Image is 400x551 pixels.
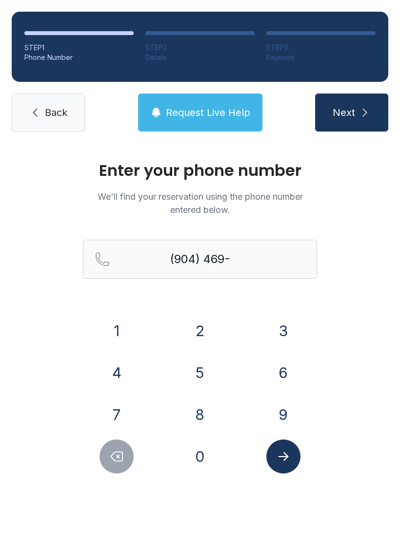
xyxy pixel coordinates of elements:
button: Submit lookup form [266,439,300,474]
span: Back [45,106,67,119]
div: Phone Number [24,53,134,62]
button: 6 [266,356,300,390]
button: 7 [100,398,134,432]
div: Payment [266,53,376,62]
button: 5 [183,356,217,390]
p: We'll find your reservation using the phone number entered below. [83,190,317,216]
div: STEP 3 [266,43,376,53]
button: 1 [100,314,134,348]
button: 2 [183,314,217,348]
button: 8 [183,398,217,432]
button: Delete number [100,439,134,474]
div: Details [145,53,255,62]
button: 0 [183,439,217,474]
div: STEP 2 [145,43,255,53]
div: STEP 1 [24,43,134,53]
button: 3 [266,314,300,348]
span: Next [333,106,355,119]
button: 9 [266,398,300,432]
button: 4 [100,356,134,390]
h1: Enter your phone number [83,163,317,178]
span: Request Live Help [166,106,250,119]
input: Reservation phone number [83,240,317,279]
